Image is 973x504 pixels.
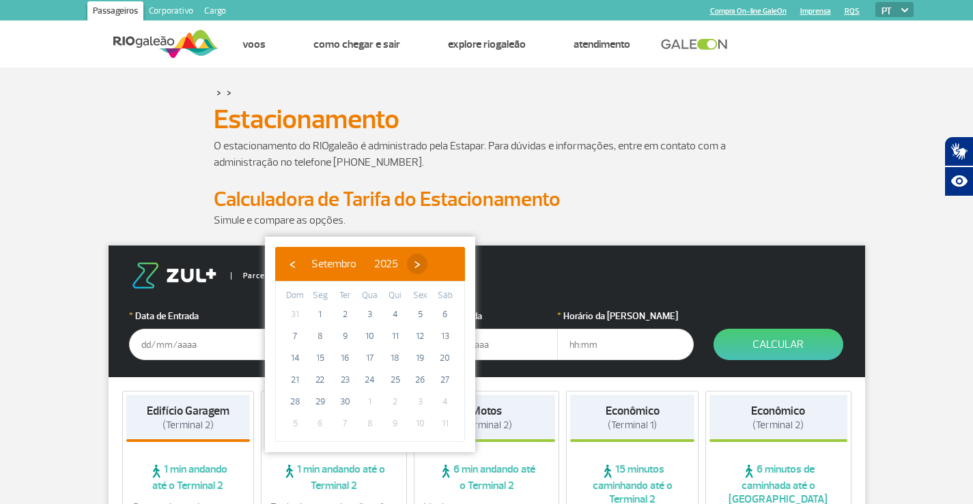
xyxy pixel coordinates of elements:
a: Passageiros [87,1,143,23]
h2: Calculadora de Tarifa do Estacionamento [214,187,760,212]
th: weekday [283,288,308,303]
bs-datepicker-navigation-view: ​ ​ ​ [282,255,427,269]
span: 15 [309,347,331,369]
span: 12 [409,325,431,347]
span: 9 [384,413,406,434]
span: 2025 [374,257,398,271]
button: Abrir tradutor de língua de sinais. [944,136,973,166]
span: 26 [409,369,431,391]
a: > [216,85,221,100]
span: 28 [284,391,306,413]
a: Corporativo [143,1,199,23]
span: 1 [359,391,381,413]
th: weekday [308,288,333,303]
span: 1 min andando até o Terminal 2 [126,462,251,492]
span: 6 min andando até o Terminal 2 [418,462,556,492]
span: 2 [384,391,406,413]
button: 2025 [365,254,407,274]
th: weekday [408,288,433,303]
span: 29 [309,391,331,413]
span: 14 [284,347,306,369]
button: Abrir recursos assistivos. [944,166,973,196]
button: Calcular [714,329,843,360]
p: O estacionamento do RIOgaleão é administrado pela Estapar. Para dúvidas e informações, entre em c... [214,138,760,171]
span: 9 [334,325,356,347]
a: Imprensa [800,7,831,16]
span: 20 [434,347,456,369]
a: Explore RIOgaleão [448,38,526,51]
a: Atendimento [574,38,630,51]
span: (Terminal 1) [608,419,657,432]
span: (Terminal 2) [163,419,214,432]
button: › [407,254,427,274]
span: 4 [434,391,456,413]
span: 10 [359,325,381,347]
span: 2 [334,303,356,325]
span: 1 [309,303,331,325]
span: 11 [384,325,406,347]
input: dd/mm/aaaa [129,329,266,360]
span: 27 [434,369,456,391]
strong: Motos [471,404,502,418]
input: dd/mm/aaaa [421,329,558,360]
a: > [227,85,231,100]
span: 13 [434,325,456,347]
button: Setembro [302,254,365,274]
span: 1 min andando até o Terminal 2 [265,462,403,492]
label: Horário da [PERSON_NAME] [557,309,694,323]
span: 11 [434,413,456,434]
th: weekday [333,288,358,303]
th: weekday [358,288,383,303]
span: 6 [309,413,331,434]
span: Setembro [311,257,356,271]
span: (Terminal 2) [461,419,512,432]
div: Plugin de acessibilidade da Hand Talk. [944,136,973,196]
p: Simule e compare as opções. [214,212,760,228]
input: hh:mm [557,329,694,360]
span: 7 [284,325,306,347]
span: 19 [409,347,431,369]
span: 21 [284,369,306,391]
th: weekday [382,288,408,303]
strong: Econômico [751,404,805,418]
span: 16 [334,347,356,369]
span: 6 [434,303,456,325]
label: Data de Entrada [129,309,266,323]
span: 5 [284,413,306,434]
span: 3 [359,303,381,325]
span: 23 [334,369,356,391]
strong: Econômico [606,404,660,418]
span: 17 [359,347,381,369]
span: 18 [384,347,406,369]
span: 22 [309,369,331,391]
button: ‹ [282,254,302,274]
span: 10 [409,413,431,434]
span: 5 [409,303,431,325]
a: Compra On-line GaleOn [710,7,787,16]
th: weekday [432,288,457,303]
strong: Edifício Garagem [147,404,229,418]
span: 24 [359,369,381,391]
a: Cargo [199,1,231,23]
bs-datepicker-container: calendar [265,237,475,452]
span: Parceiro Oficial [231,272,301,280]
a: Como chegar e sair [313,38,400,51]
span: 8 [309,325,331,347]
span: 25 [384,369,406,391]
span: 30 [334,391,356,413]
h1: Estacionamento [214,108,760,131]
label: Data da Saída [421,309,558,323]
span: 4 [384,303,406,325]
a: Voos [242,38,266,51]
span: 7 [334,413,356,434]
span: 8 [359,413,381,434]
img: logo-zul.png [129,263,219,288]
span: (Terminal 2) [752,419,804,432]
a: RQS [845,7,860,16]
span: 3 [409,391,431,413]
span: 31 [284,303,306,325]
